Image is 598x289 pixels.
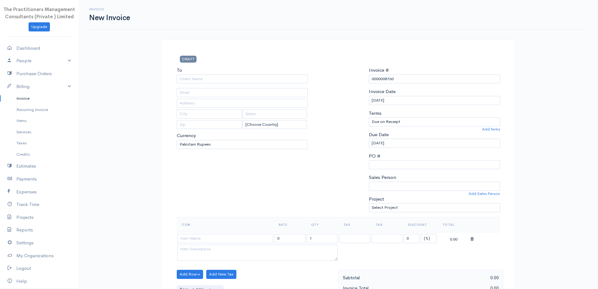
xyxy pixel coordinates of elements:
label: Due Date [369,131,389,138]
input: State [243,109,307,119]
label: Invoice Date [369,88,396,95]
input: Address [177,99,308,108]
label: PO # [369,153,380,160]
th: Tax [371,217,403,232]
input: Zip [177,120,242,129]
div: 0.00 [438,235,469,242]
input: dd-mm-yyyy [369,139,500,148]
label: To [177,67,182,74]
input: Client Name [177,75,308,84]
a: Add Sales Person [469,191,500,197]
h1: New Invoice [89,14,130,22]
label: Sales Person [369,174,396,181]
input: City [177,109,242,119]
h6: Invoice [89,8,130,11]
span: The Practitioners Management Consultants (Private ) Limited [3,6,75,19]
a: Upgrade [29,22,50,31]
th: Item [177,217,274,232]
button: Add Row [177,270,203,279]
input: dd-mm-yyyy [369,96,500,105]
label: Terms [369,110,381,117]
button: Add New Tax [206,270,236,279]
div: Subtotal [340,274,421,282]
th: Discount [403,217,438,232]
label: Project [369,196,384,203]
span: DRAFT [180,56,197,62]
label: Invoice # [369,67,389,74]
th: Tax [338,217,371,232]
a: Add Terms [482,126,500,132]
input: Item Name [177,234,273,243]
div: 0.00 [421,274,502,282]
th: Rate [274,217,306,232]
th: Total [438,217,470,232]
input: Email [177,88,308,97]
th: Qty [306,217,338,232]
label: Currency [177,132,196,139]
